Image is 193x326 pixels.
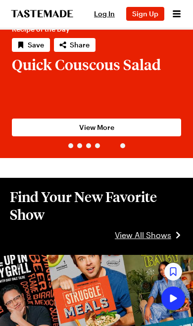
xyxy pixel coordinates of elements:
[79,122,114,132] span: View More
[89,7,120,21] button: Log In
[94,9,115,18] span: Log In
[120,143,125,148] span: Go to slide 6
[10,10,74,18] a: To Tastemade Home Page
[95,143,100,148] span: Go to slide 4
[170,7,183,20] button: Open menu
[115,229,171,241] span: View All Shows
[126,7,164,21] button: Sign Up
[12,38,50,52] button: Save recipe
[70,40,90,50] span: Share
[132,9,158,18] span: Sign Up
[68,143,73,148] span: Go to slide 1
[28,40,44,50] span: Save
[77,143,82,148] span: Go to slide 2
[10,229,183,241] a: View All Shows
[54,38,96,52] button: Share
[86,143,91,148] span: Go to slide 3
[12,119,181,136] a: View More
[10,188,183,223] h1: Find Your New Favorite Show
[104,143,116,148] span: Go to slide 5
